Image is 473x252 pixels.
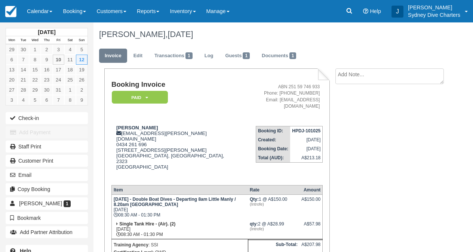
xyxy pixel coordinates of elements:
[301,197,320,208] div: A$150.00
[5,6,16,17] img: checkfront-main-nav-mini-logo.png
[6,95,18,105] a: 3
[29,95,41,105] a: 5
[76,55,87,65] a: 12
[408,11,460,19] p: Sydney Dive Charters
[6,183,88,195] button: Copy Booking
[64,44,76,55] a: 4
[219,49,255,63] a: Guests1
[53,85,64,95] a: 31
[41,36,52,44] th: Thu
[76,36,87,44] th: Sun
[53,95,64,105] a: 7
[6,65,18,75] a: 13
[64,200,71,207] span: 1
[250,227,298,231] em: (Introfe)
[6,75,18,85] a: 20
[114,242,148,248] strong: Training Agency
[256,126,290,135] th: Booking ID:
[64,95,76,105] a: 8
[41,95,52,105] a: 6
[18,75,29,85] a: 21
[99,49,127,63] a: Invoice
[237,84,320,110] address: ABN 251 59 746 933 Phone: [PHONE_NUMBER] Email: [EMAIL_ADDRESS][DOMAIN_NAME]
[29,44,41,55] a: 1
[6,197,88,209] a: [PERSON_NAME] 1
[64,85,76,95] a: 1
[116,125,158,130] strong: [PERSON_NAME]
[76,75,87,85] a: 26
[38,29,55,35] strong: [DATE]
[6,55,18,65] a: 6
[290,144,323,153] td: [DATE]
[6,141,88,153] a: Staff Print
[248,240,300,252] th: Sub-Total:
[18,65,29,75] a: 14
[168,30,193,39] span: [DATE]
[243,52,250,59] span: 1
[41,65,52,75] a: 16
[64,75,76,85] a: 25
[53,75,64,85] a: 24
[111,81,234,89] h1: Booking Invoice
[6,85,18,95] a: 27
[185,52,193,59] span: 1
[408,4,460,11] p: [PERSON_NAME]
[128,49,148,63] a: Edit
[6,112,88,124] button: Check-in
[99,30,443,39] h1: [PERSON_NAME],
[76,85,87,95] a: 2
[41,85,52,95] a: 30
[76,95,87,105] a: 9
[29,65,41,75] a: 15
[6,226,88,238] button: Add Partner Attribution
[53,36,64,44] th: Fri
[6,155,88,167] a: Customer Print
[29,55,41,65] a: 8
[256,135,290,144] th: Created:
[64,65,76,75] a: 18
[290,153,323,163] td: A$213.18
[112,91,168,104] em: Paid
[64,55,76,65] a: 11
[248,185,300,195] th: Rate
[250,221,258,227] strong: qty
[248,219,300,239] td: 2 @ A$28.99
[53,44,64,55] a: 3
[29,85,41,95] a: 29
[301,221,320,233] div: A$57.98
[290,135,323,144] td: [DATE]
[111,90,165,104] a: Paid
[111,219,248,239] td: [DATE] 08:30 AM - 01:30 PM
[111,125,234,179] div: [EMAIL_ADDRESS][PERSON_NAME][DOMAIN_NAME] 0434 261 696 [STREET_ADDRESS][PERSON_NAME] [GEOGRAPHIC_...
[6,126,88,138] button: Add Payment
[18,95,29,105] a: 4
[250,197,259,202] strong: Qty
[199,49,219,63] a: Log
[41,75,52,85] a: 23
[18,36,29,44] th: Tue
[18,85,29,95] a: 28
[256,49,302,63] a: Documents1
[6,169,88,181] button: Email
[111,185,248,195] th: Item
[300,240,323,252] td: A$207.98
[29,75,41,85] a: 22
[370,8,381,14] span: Help
[292,128,320,133] strong: HPDJ-101025
[18,55,29,65] a: 7
[114,241,246,249] p: : SSI
[300,185,323,195] th: Amount
[256,153,290,163] th: Total (AUD):
[119,221,175,227] strong: Single Tank Hire - (Air). (2)
[6,212,88,224] button: Bookmark
[6,44,18,55] a: 29
[289,52,297,59] span: 1
[363,9,368,14] i: Help
[18,44,29,55] a: 30
[64,36,76,44] th: Sat
[76,44,87,55] a: 5
[149,49,198,63] a: Transactions1
[76,65,87,75] a: 19
[114,197,236,207] strong: [DATE] - Double Boat Dives - Departing 8am Little Manly / 8.20am [GEOGRAPHIC_DATA]
[6,36,18,44] th: Mon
